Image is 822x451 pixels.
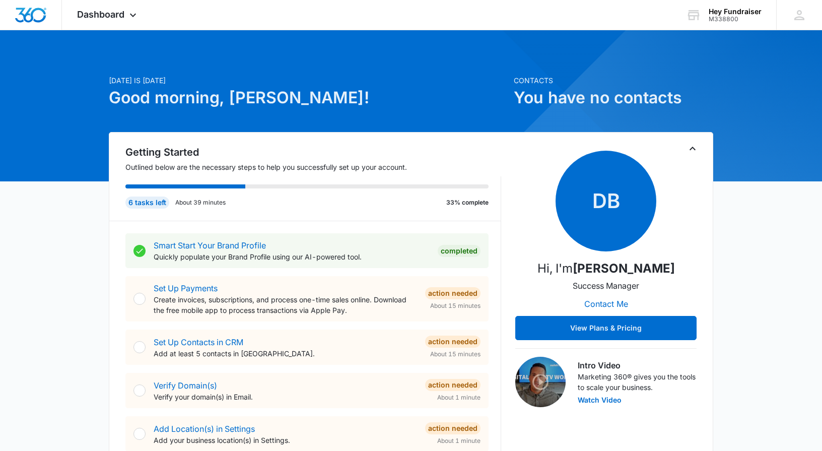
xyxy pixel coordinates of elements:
h1: You have no contacts [514,86,713,110]
h3: Intro Video [578,359,697,371]
div: Completed [438,245,481,257]
a: Set Up Payments [154,283,218,293]
span: Dashboard [77,9,124,20]
div: Action Needed [425,287,481,299]
a: Verify Domain(s) [154,380,217,391]
a: Add Location(s) in Settings [154,424,255,434]
p: Success Manager [573,280,639,292]
p: Contacts [514,75,713,86]
p: Quickly populate your Brand Profile using our AI-powered tool. [154,251,430,262]
p: About 39 minutes [175,198,226,207]
span: DB [556,151,656,251]
p: Add your business location(s) in Settings. [154,435,417,445]
button: Watch Video [578,397,622,404]
span: About 1 minute [437,393,481,402]
p: Add at least 5 contacts in [GEOGRAPHIC_DATA]. [154,348,417,359]
p: Verify your domain(s) in Email. [154,392,417,402]
span: About 15 minutes [430,301,481,310]
div: Action Needed [425,422,481,434]
p: Marketing 360® gives you the tools to scale your business. [578,371,697,393]
p: Outlined below are the necessary steps to help you successfully set up your account. [125,162,501,172]
span: About 1 minute [437,436,481,445]
strong: [PERSON_NAME] [573,261,675,276]
img: Intro Video [515,357,566,407]
a: Smart Start Your Brand Profile [154,240,266,250]
h1: Good morning, [PERSON_NAME]! [109,86,508,110]
span: About 15 minutes [430,350,481,359]
div: account id [709,16,762,23]
div: 6 tasks left [125,197,169,209]
p: Create invoices, subscriptions, and process one-time sales online. Download the free mobile app t... [154,294,417,315]
a: Set Up Contacts in CRM [154,337,243,347]
div: Action Needed [425,336,481,348]
button: View Plans & Pricing [515,316,697,340]
button: Contact Me [574,292,638,316]
button: Toggle Collapse [687,143,699,155]
h2: Getting Started [125,145,501,160]
p: [DATE] is [DATE] [109,75,508,86]
p: Hi, I'm [537,260,675,278]
div: account name [709,8,762,16]
div: Action Needed [425,379,481,391]
p: 33% complete [446,198,489,207]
